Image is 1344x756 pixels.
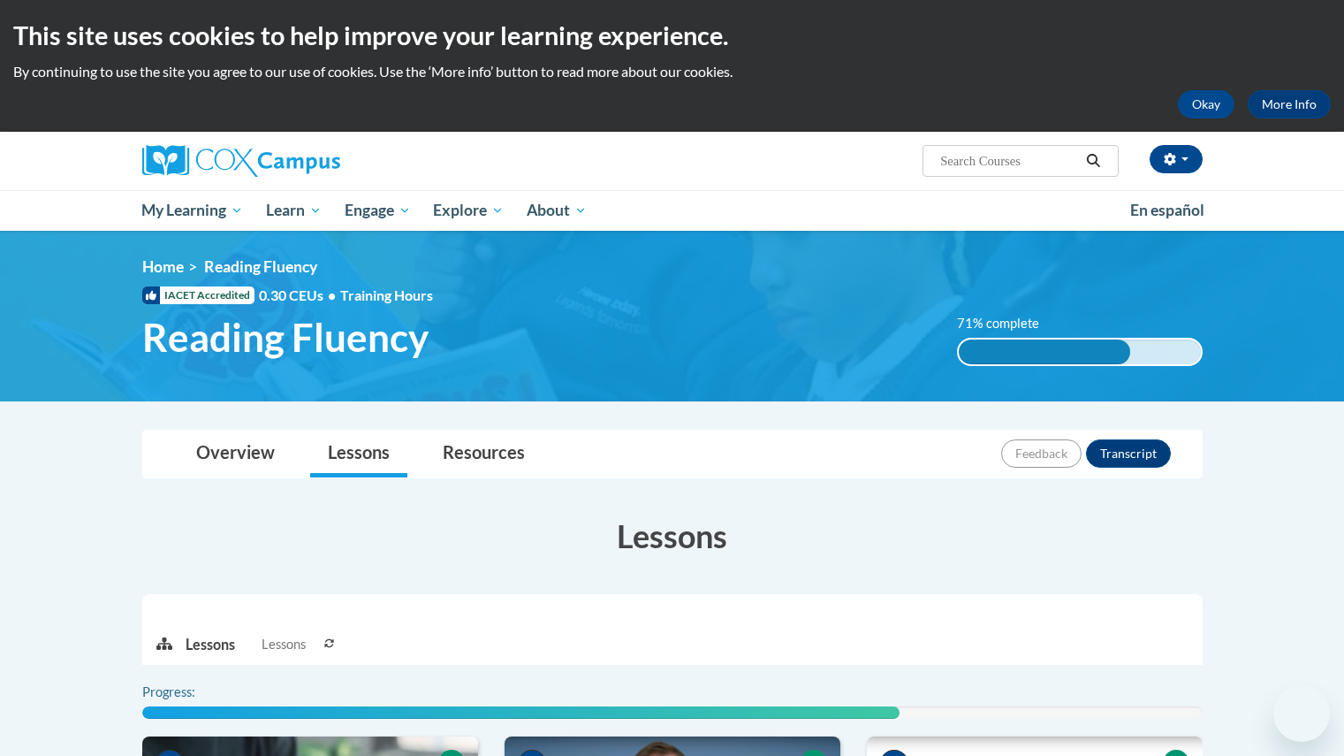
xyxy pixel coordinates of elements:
p: By continuing to use the site you agree to our use of cookies. Use the ‘More info’ button to read... [13,62,1331,81]
a: En español [1119,192,1216,229]
button: Account Settings [1150,145,1203,173]
a: Resources [425,431,543,477]
span: My Learning [141,200,243,221]
p: Lessons [186,635,235,654]
span: Explore [433,200,504,221]
h3: Lessons [142,514,1203,558]
span: Lessons [262,635,306,654]
a: Explore [421,190,515,231]
div: Main menu [116,190,1229,231]
a: Home [142,257,184,276]
a: About [515,190,598,231]
span: En español [1130,201,1204,219]
a: My Learning [131,190,255,231]
button: Search [1080,150,1106,172]
a: Lessons [310,431,407,477]
input: Search Courses [938,150,1080,172]
span: Learn [266,200,322,221]
label: Progress: [142,683,244,702]
span: • [328,286,336,303]
a: More Info [1248,90,1331,118]
a: Engage [333,190,422,231]
span: IACET Accredited [142,286,254,304]
span: About [527,200,587,221]
a: Learn [254,190,333,231]
span: Reading Fluency [142,314,429,361]
div: 71% complete [959,340,1130,364]
span: Engage [345,200,411,221]
button: Feedback [1001,439,1082,468]
button: Transcript [1086,439,1171,468]
img: Cox Campus [142,145,340,177]
iframe: Button to launch messaging window [1273,685,1330,742]
label: 71% complete [957,314,1059,333]
span: Training Hours [340,286,433,303]
a: Overview [178,431,292,477]
button: Okay [1178,90,1234,118]
span: Reading Fluency [204,257,317,276]
h2: This site uses cookies to help improve your learning experience. [13,18,1331,53]
a: Cox Campus [142,145,478,177]
span: 0.30 CEUs [259,286,340,305]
